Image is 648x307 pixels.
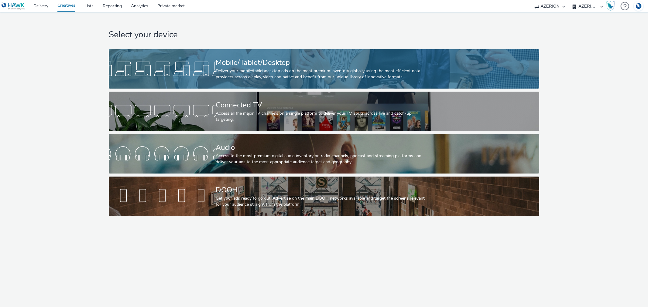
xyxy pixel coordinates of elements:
img: Account DE [634,1,643,11]
div: Access to the most premium digital audio inventory on radio channels, podcast and streaming platf... [216,153,430,165]
div: DOOH [216,185,430,195]
a: Mobile/Tablet/DesktopDeliver your mobile/tablet/desktop ads on the most premium inventory globall... [109,49,539,89]
img: undefined Logo [2,2,25,10]
a: Connected TVAccess all the major TV channels on a single platform to deliver your TV spots across... [109,92,539,131]
a: DOOHGet your ads ready to go out! Advertise on the main DOOH networks available and target the sc... [109,177,539,216]
div: Deliver your mobile/tablet/desktop ads on the most premium inventory globally using the most effi... [216,68,430,80]
div: Get your ads ready to go out! Advertise on the main DOOH networks available and target the screen... [216,195,430,208]
a: Hawk Academy [606,1,618,11]
div: Connected TV [216,100,430,110]
div: Audio [216,142,430,153]
a: AudioAccess to the most premium digital audio inventory on radio channels, podcast and streaming ... [109,134,539,174]
div: Access all the major TV channels on a single platform to deliver your TV spots across live and ca... [216,110,430,123]
h1: Select your device [109,29,539,41]
img: Hawk Academy [606,1,615,11]
div: Mobile/Tablet/Desktop [216,57,430,68]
